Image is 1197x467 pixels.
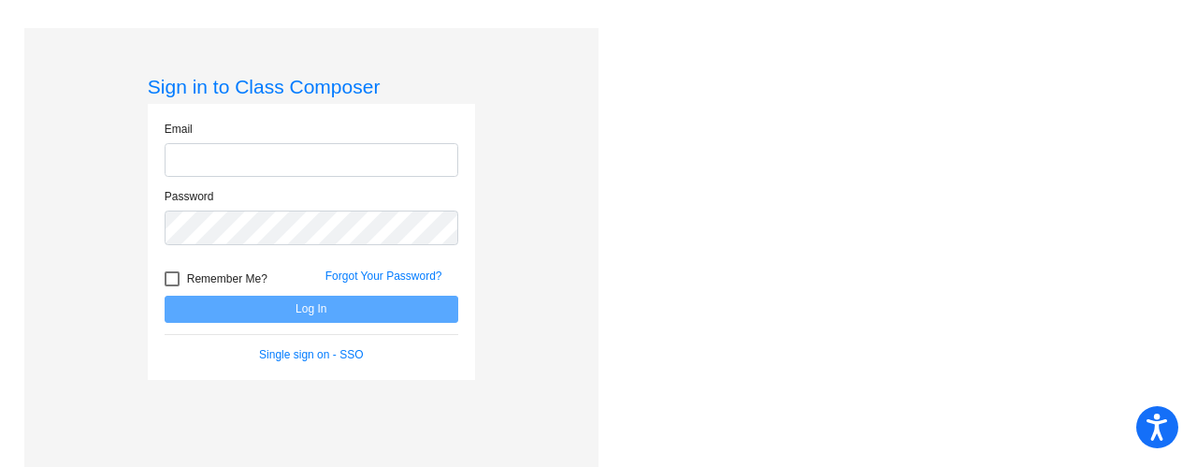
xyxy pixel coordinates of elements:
h3: Sign in to Class Composer [148,75,475,98]
label: Password [165,188,214,205]
label: Email [165,121,193,138]
a: Single sign on - SSO [259,348,363,361]
button: Log In [165,296,458,323]
span: Remember Me? [187,268,267,290]
a: Forgot Your Password? [325,270,442,283]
